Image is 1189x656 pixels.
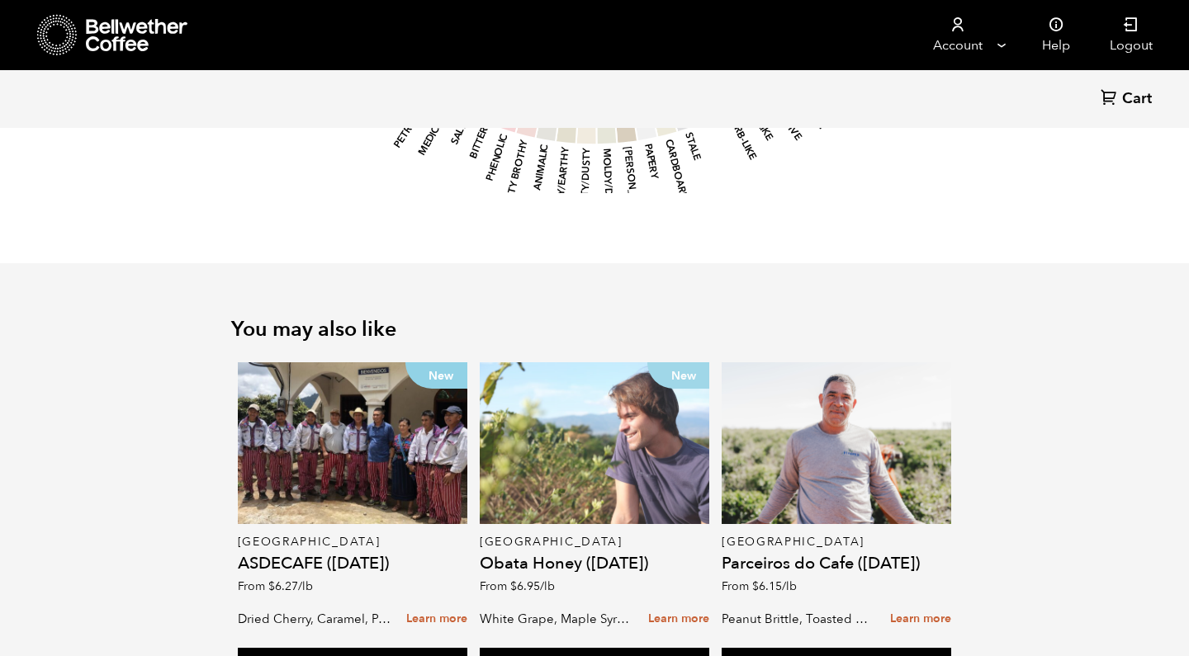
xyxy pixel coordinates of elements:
[480,362,709,524] a: New
[406,602,467,637] a: Learn more
[722,555,951,572] h4: Parceiros do Cafe ([DATE])
[722,578,797,594] span: From
[231,317,958,342] h2: You may also like
[648,602,709,637] a: Learn more
[1122,89,1152,109] span: Cart
[647,362,709,389] p: New
[510,578,517,594] span: $
[298,578,313,594] span: /lb
[405,362,467,389] p: New
[752,578,759,594] span: $
[238,578,313,594] span: From
[268,578,313,594] bdi: 6.27
[722,606,878,631] p: Peanut Brittle, Toasted Marshmallow, Bittersweet Chocolate
[1101,88,1156,111] a: Cart
[480,578,555,594] span: From
[722,536,951,548] p: [GEOGRAPHIC_DATA]
[238,606,394,631] p: Dried Cherry, Caramel, Praline
[540,578,555,594] span: /lb
[268,578,275,594] span: $
[752,578,797,594] bdi: 6.15
[238,555,467,572] h4: ASDECAFE ([DATE])
[782,578,797,594] span: /lb
[510,578,555,594] bdi: 6.95
[238,536,467,548] p: [GEOGRAPHIC_DATA]
[480,555,709,572] h4: Obata Honey ([DATE])
[480,536,709,548] p: [GEOGRAPHIC_DATA]
[480,606,636,631] p: White Grape, Maple Syrup, Honeydew
[890,602,951,637] a: Learn more
[238,362,467,524] a: New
